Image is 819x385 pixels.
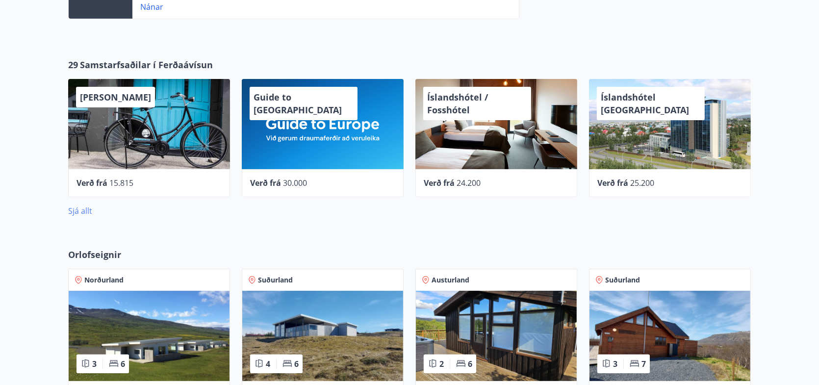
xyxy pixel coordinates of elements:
[589,291,750,381] img: Paella dish
[92,359,97,369] span: 3
[432,275,469,285] span: Austurland
[416,291,577,381] img: Paella dish
[601,91,689,116] span: Íslandshótel [GEOGRAPHIC_DATA]
[80,91,151,103] span: [PERSON_NAME]
[69,291,230,381] img: Paella dish
[283,178,307,188] span: 30.000
[121,359,125,369] span: 6
[68,58,78,71] span: 29
[140,1,163,12] a: Nánar
[68,205,92,216] a: Sjá allt
[80,58,213,71] span: Samstarfsaðilar í Ferðaávísun
[242,291,403,381] img: Paella dish
[266,359,270,369] span: 4
[250,178,281,188] span: Verð frá
[294,359,299,369] span: 6
[468,359,472,369] span: 6
[597,178,628,188] span: Verð frá
[424,178,455,188] span: Verð frá
[439,359,444,369] span: 2
[630,178,654,188] span: 25.200
[109,178,133,188] span: 15.815
[605,275,640,285] span: Suðurland
[258,275,293,285] span: Suðurland
[77,178,107,188] span: Verð frá
[457,178,481,188] span: 24.200
[84,275,124,285] span: Norðurland
[254,91,342,116] span: Guide to [GEOGRAPHIC_DATA]
[641,359,646,369] span: 7
[613,359,617,369] span: 3
[427,91,488,116] span: Íslandshótel / Fosshótel
[68,248,121,261] span: Orlofseignir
